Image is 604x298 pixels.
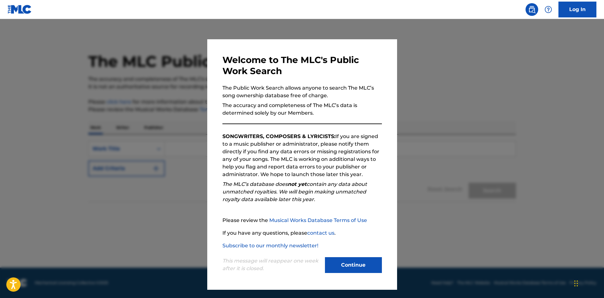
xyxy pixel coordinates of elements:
img: MLC Logo [8,5,32,14]
img: search [528,6,536,13]
a: contact us [307,230,334,236]
p: This message will reappear one week after it is closed. [222,257,321,272]
strong: SONGWRITERS, COMPOSERS & LYRICISTS: [222,133,335,139]
strong: not yet [288,181,307,187]
div: Drag [574,274,578,293]
p: The accuracy and completeness of The MLC’s data is determined solely by our Members. [222,102,382,117]
a: Log In [558,2,596,17]
img: help [545,6,552,13]
p: Please review the [222,217,382,224]
div: Help [542,3,555,16]
a: Subscribe to our monthly newsletter! [222,243,318,249]
button: Continue [325,257,382,273]
p: If you have any questions, please . [222,229,382,237]
a: Musical Works Database Terms of Use [269,217,367,223]
em: The MLC’s database does contain any data about unmatched royalties. We will begin making unmatche... [222,181,367,202]
a: Public Search [526,3,538,16]
iframe: Chat Widget [572,268,604,298]
h3: Welcome to The MLC's Public Work Search [222,54,382,77]
p: If you are signed to a music publisher or administrator, please notify them directly if you find ... [222,133,382,178]
p: The Public Work Search allows anyone to search The MLC’s song ownership database free of charge. [222,84,382,99]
